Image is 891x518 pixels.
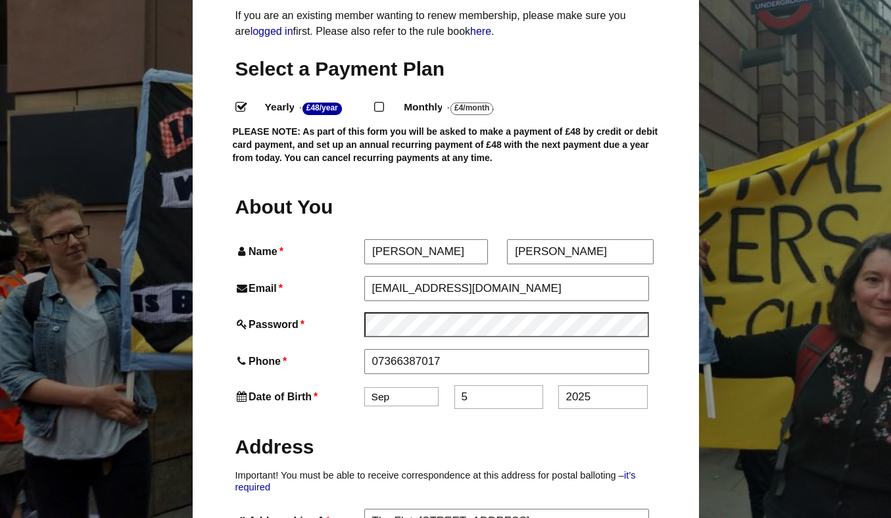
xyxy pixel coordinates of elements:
label: Name [235,243,362,260]
h2: Address [235,434,656,459]
label: Email [235,279,362,297]
strong: £4/Month [450,103,493,115]
h2: About You [235,194,362,220]
label: Date of Birth [235,388,362,406]
label: Password [235,316,362,333]
input: Last [507,239,654,264]
label: Yearly - . [253,98,375,117]
p: If you are an existing member wanting to renew membership, please make sure you are first. Please... [235,8,656,39]
label: Monthly - . [392,98,526,117]
strong: £48/Year [302,103,342,115]
label: Phone [235,352,362,370]
a: it’s required [235,470,636,492]
span: Select a Payment Plan [235,58,445,80]
p: Important! You must be able to receive correspondence at this address for postal balloting – [235,469,656,494]
a: here [470,26,491,37]
a: logged in [251,26,293,37]
input: First [364,239,488,264]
